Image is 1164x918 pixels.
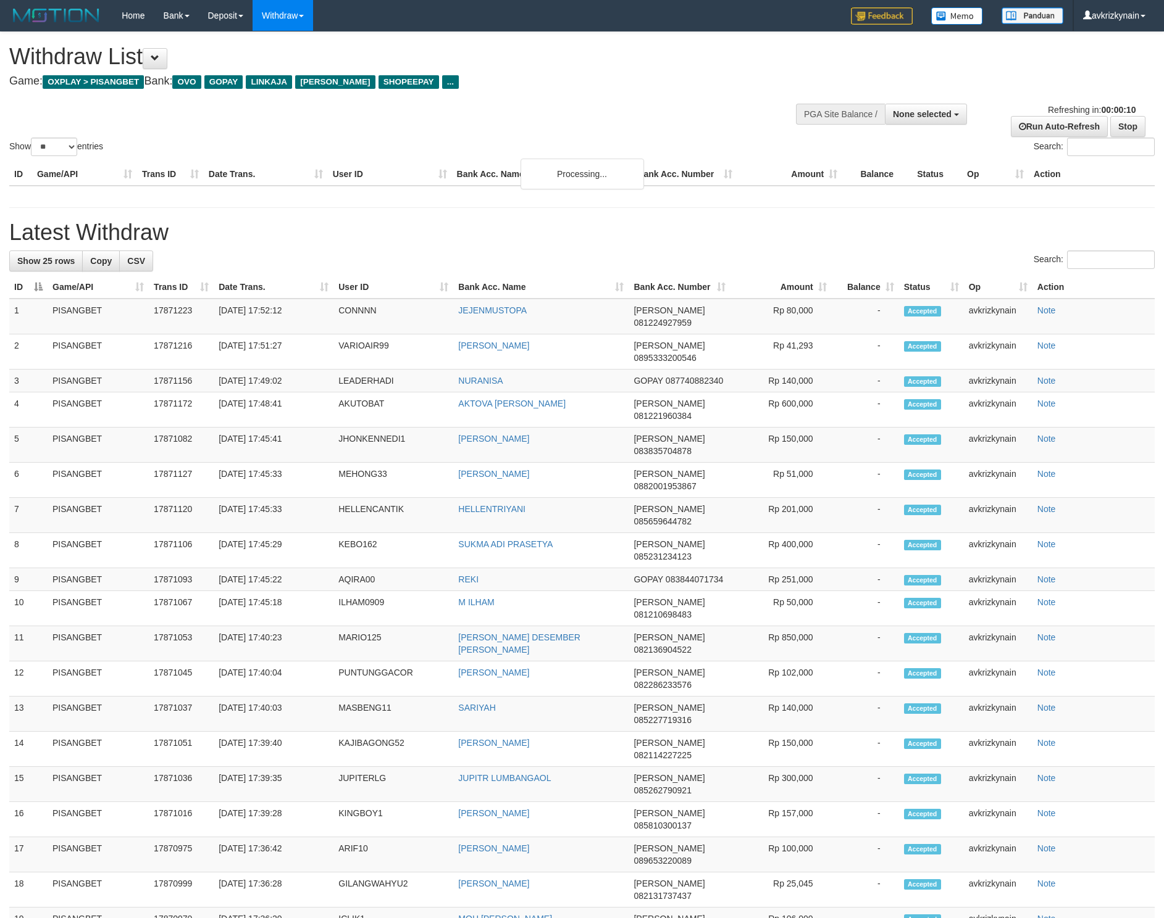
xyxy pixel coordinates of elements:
td: Rp 50,000 [731,591,832,626]
span: Copy 083835704878 to clipboard [634,446,691,456]
td: [DATE] 17:45:33 [214,463,333,498]
span: [PERSON_NAME] [634,341,705,350]
td: Rp 80,000 [731,299,832,334]
a: HELLENTRIYANI [458,504,525,514]
td: 17871127 [149,463,214,498]
td: Rp 140,000 [731,370,832,392]
td: 13 [9,697,48,732]
td: [DATE] 17:40:03 [214,697,333,732]
td: - [832,568,899,591]
td: PISANGBET [48,626,149,661]
a: Run Auto-Refresh [1011,116,1108,137]
td: GILANGWAHYU2 [333,872,453,908]
td: [DATE] 17:52:12 [214,299,333,334]
span: Show 25 rows [17,256,75,266]
td: - [832,370,899,392]
td: avkrizkynain [964,802,1032,837]
td: PISANGBET [48,802,149,837]
span: Refreshing in: [1048,105,1136,115]
td: Rp 150,000 [731,428,832,463]
a: Note [1037,843,1056,853]
td: [DATE] 17:40:04 [214,661,333,697]
th: Balance: activate to sort column ascending [832,276,899,299]
span: None selected [893,109,952,119]
a: Note [1037,597,1056,607]
td: [DATE] 17:36:42 [214,837,333,872]
span: [PERSON_NAME] [634,738,705,748]
td: avkrizkynain [964,697,1032,732]
span: Accepted [904,738,941,749]
td: avkrizkynain [964,568,1032,591]
span: Copy 083844071734 to clipboard [666,574,723,584]
span: Copy 082114227225 to clipboard [634,750,691,760]
span: Accepted [904,668,941,679]
span: [PERSON_NAME] [634,879,705,888]
th: ID [9,163,32,186]
span: Accepted [904,598,941,608]
td: Rp 140,000 [731,697,832,732]
img: Feedback.jpg [851,7,913,25]
select: Showentries [31,138,77,156]
span: [PERSON_NAME] [634,434,705,444]
img: MOTION_logo.png [9,6,103,25]
span: Copy 082136904522 to clipboard [634,645,691,655]
span: OXPLAY > PISANGBET [43,75,144,89]
td: 8 [9,533,48,568]
td: - [832,802,899,837]
td: - [832,533,899,568]
td: PISANGBET [48,299,149,334]
span: Accepted [904,809,941,819]
td: 17871216 [149,334,214,370]
span: SHOPEEPAY [379,75,439,89]
span: Accepted [904,540,941,550]
span: Accepted [904,306,941,316]
td: avkrizkynain [964,533,1032,568]
td: - [832,428,899,463]
th: Bank Acc. Name: activate to sort column ascending [453,276,629,299]
td: MARIO125 [333,626,453,661]
span: Accepted [904,505,941,515]
a: Note [1037,469,1056,479]
td: PISANGBET [48,837,149,872]
img: panduan.png [1002,7,1063,24]
span: Copy 0882001953867 to clipboard [634,481,696,491]
span: Copy 082286233576 to clipboard [634,680,691,690]
td: PISANGBET [48,568,149,591]
a: [PERSON_NAME] [458,341,529,350]
span: Copy 085659644782 to clipboard [634,516,691,526]
th: Game/API [32,163,137,186]
td: AQIRA00 [333,568,453,591]
td: avkrizkynain [964,299,1032,334]
a: Note [1037,879,1056,888]
a: Note [1037,341,1056,350]
th: User ID [328,163,452,186]
td: 17871082 [149,428,214,463]
td: - [832,498,899,533]
span: [PERSON_NAME] [634,597,705,607]
td: Rp 850,000 [731,626,832,661]
td: [DATE] 17:39:40 [214,732,333,767]
th: Balance [842,163,912,186]
td: PISANGBET [48,697,149,732]
th: Date Trans. [204,163,328,186]
span: Copy 085227719316 to clipboard [634,715,691,725]
td: 14 [9,732,48,767]
td: avkrizkynain [964,392,1032,428]
td: 17871045 [149,661,214,697]
td: avkrizkynain [964,732,1032,767]
span: Accepted [904,469,941,480]
th: Op [962,163,1029,186]
td: - [832,591,899,626]
td: PISANGBET [48,533,149,568]
span: LINKAJA [246,75,292,89]
td: 17871053 [149,626,214,661]
th: Game/API: activate to sort column ascending [48,276,149,299]
label: Search: [1034,138,1155,156]
span: Accepted [904,376,941,387]
th: Bank Acc. Number: activate to sort column ascending [629,276,730,299]
td: 17871156 [149,370,214,392]
span: Accepted [904,703,941,714]
a: [PERSON_NAME] [458,843,529,853]
a: [PERSON_NAME] DESEMBER [PERSON_NAME] [458,632,580,655]
td: Rp 300,000 [731,767,832,802]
